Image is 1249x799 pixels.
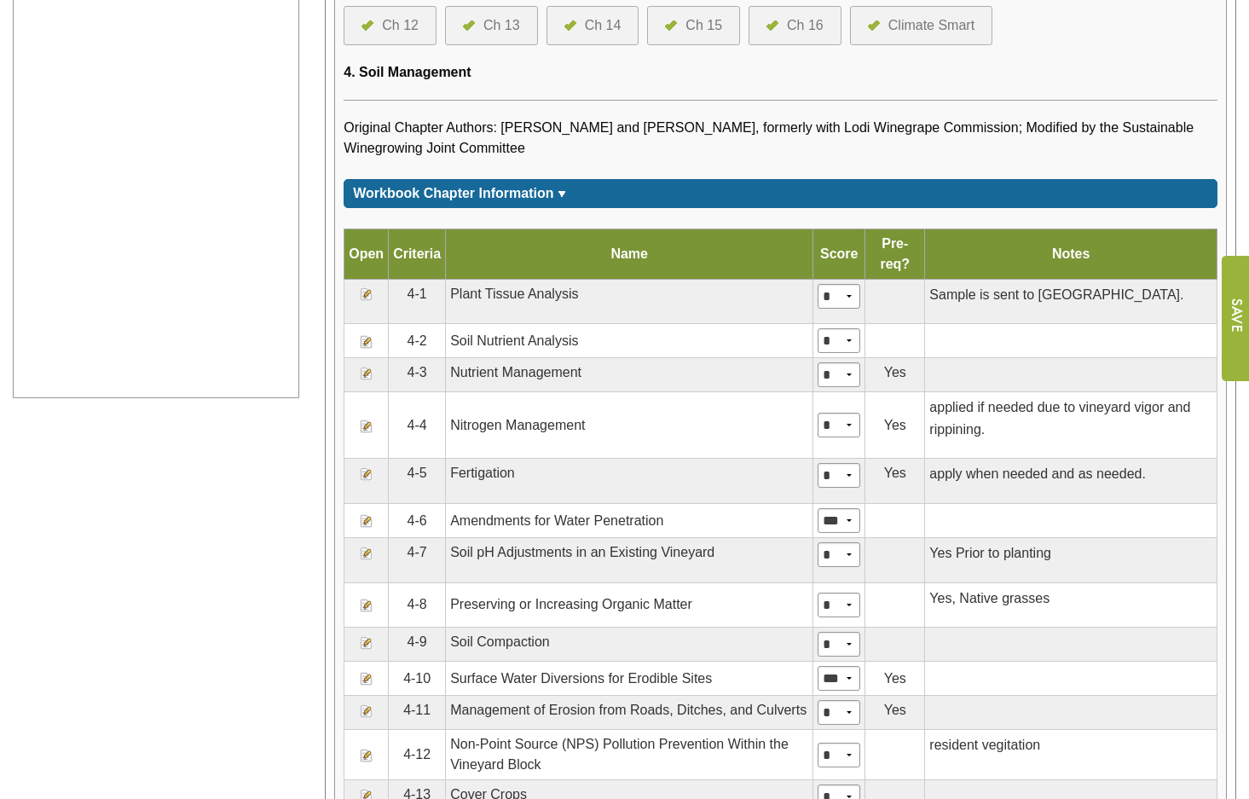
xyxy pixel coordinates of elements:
[929,734,1212,756] p: resident vegitation
[868,20,880,31] img: icon-all-questions-answered.png
[389,696,446,730] td: 4-11
[888,15,974,36] div: Climate Smart
[446,459,813,504] td: Fertigation
[787,15,824,36] div: Ch 16
[665,15,722,36] a: Ch 15
[585,15,622,36] div: Ch 14
[389,279,446,324] td: 4-1
[865,662,925,696] td: Yes
[929,542,1212,565] p: Yes Prior to planting
[929,463,1212,485] p: apply when needed and as needed.
[929,588,1212,610] p: Yes, Native grasses
[389,358,446,392] td: 4-3
[389,582,446,628] td: 4-8
[389,324,446,358] td: 4-2
[929,397,1212,440] p: applied if needed due to vineyard vigor and rippining.
[446,538,813,583] td: Soil pH Adjustments in an Existing Vineyard
[446,662,813,696] td: Surface Water Diversions for Erodible Sites
[925,229,1217,279] th: Notes
[446,582,813,628] td: Preserving or Increasing Organic Matter
[446,279,813,324] td: Plant Tissue Analysis
[446,392,813,459] td: Nitrogen Management
[344,65,471,79] span: 4. Soil Management
[353,186,553,200] span: Workbook Chapter Information
[865,358,925,392] td: Yes
[361,20,373,31] img: icon-all-questions-answered.png
[389,662,446,696] td: 4-10
[463,20,475,31] img: icon-all-questions-answered.png
[929,284,1212,306] p: Sample is sent to [GEOGRAPHIC_DATA].
[865,392,925,459] td: Yes
[389,229,446,279] th: Criteria
[446,504,813,538] td: Amendments for Water Penetration
[344,120,1194,155] span: Original Chapter Authors: [PERSON_NAME] and [PERSON_NAME], formerly with Lodi Winegrape Commissio...
[446,730,813,780] td: Non-Point Source (NPS) Pollution Prevention Within the Vineyard Block
[766,20,778,31] img: icon-all-questions-answered.png
[389,459,446,504] td: 4-5
[463,15,520,36] a: Ch 13
[665,20,677,31] img: icon-all-questions-answered.png
[446,229,813,279] th: Name
[558,191,566,197] img: sort_arrow_down.gif
[564,20,576,31] img: icon-all-questions-answered.png
[446,324,813,358] td: Soil Nutrient Analysis
[446,628,813,662] td: Soil Compaction
[1221,256,1249,381] input: Submit
[446,696,813,730] td: Management of Erosion from Roads, Ditches, and Culverts
[389,628,446,662] td: 4-9
[389,392,446,459] td: 4-4
[685,15,722,36] div: Ch 15
[361,15,419,36] a: Ch 12
[389,730,446,780] td: 4-12
[868,15,974,36] a: Climate Smart
[446,358,813,392] td: Nutrient Management
[389,538,446,583] td: 4-7
[865,459,925,504] td: Yes
[564,15,622,36] a: Ch 14
[865,696,925,730] td: Yes
[483,15,520,36] div: Ch 13
[389,504,446,538] td: 4-6
[813,229,865,279] th: Score
[865,229,925,279] th: Pre-req?
[344,229,389,279] th: Open
[344,179,1217,208] div: Click for more or less content
[382,15,419,36] div: Ch 12
[766,15,824,36] a: Ch 16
